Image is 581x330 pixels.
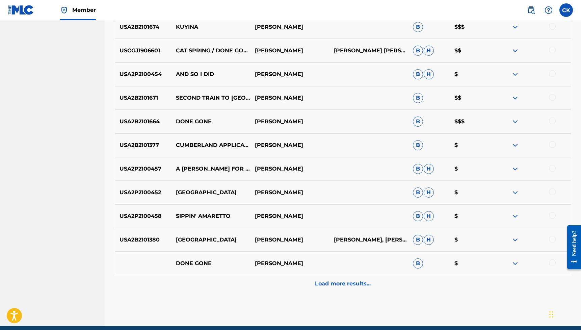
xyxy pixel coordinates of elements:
p: [GEOGRAPHIC_DATA] [171,236,250,244]
span: B [413,117,423,127]
p: USA2P2100457 [115,165,172,173]
p: [PERSON_NAME] [250,141,329,149]
p: DONE GONE [171,259,250,268]
p: [PERSON_NAME] [250,118,329,126]
img: help [545,6,553,14]
span: B [413,187,423,198]
p: [PERSON_NAME] [250,236,329,244]
p: [PERSON_NAME] [250,259,329,268]
p: Load more results... [315,280,371,288]
p: [PERSON_NAME] [250,47,329,55]
p: $$$ [450,23,492,31]
span: B [413,93,423,103]
p: USA2B2101671 [115,94,172,102]
p: A [PERSON_NAME] FOR MARK [171,165,250,173]
p: [PERSON_NAME] [250,94,329,102]
iframe: Resource Center [562,219,581,275]
div: Help [542,3,555,17]
p: CUMBERLAND APPLICATION [171,141,250,149]
img: expand [511,141,519,149]
a: Public Search [524,3,538,17]
p: KUYINA [171,23,250,31]
img: expand [511,23,519,31]
span: B [413,69,423,79]
p: USA2P2100458 [115,212,172,220]
img: expand [511,212,519,220]
span: Member [72,6,96,14]
img: MLC Logo [8,5,34,15]
p: USA2P2100454 [115,70,172,78]
div: Drag [549,304,553,325]
span: H [424,46,434,56]
span: H [424,69,434,79]
p: CAT SPRING / DONE GONE [171,47,250,55]
p: USCGJ1906601 [115,47,172,55]
p: $$ [450,94,492,102]
span: B [413,235,423,245]
p: USA2B2101377 [115,141,172,149]
p: [PERSON_NAME], [PERSON_NAME] [329,236,408,244]
img: expand [511,70,519,78]
span: H [424,164,434,174]
p: [PERSON_NAME] [250,188,329,197]
p: [GEOGRAPHIC_DATA] [171,188,250,197]
img: expand [511,259,519,268]
img: expand [511,165,519,173]
p: [PERSON_NAME] [PERSON_NAME] [329,47,408,55]
p: $ [450,188,492,197]
p: DONE GONE [171,118,250,126]
p: USA2B2101674 [115,23,172,31]
p: [PERSON_NAME] [250,70,329,78]
p: SECOND TRAIN TO [GEOGRAPHIC_DATA] [171,94,250,102]
img: search [527,6,535,14]
iframe: Chat Widget [547,298,581,330]
span: B [413,164,423,174]
p: $ [450,236,492,244]
p: $ [450,212,492,220]
p: AND SO I DID [171,70,250,78]
p: USA2P2100452 [115,188,172,197]
p: $$$ [450,118,492,126]
p: USA2B2101664 [115,118,172,126]
p: $ [450,165,492,173]
p: $ [450,141,492,149]
img: expand [511,47,519,55]
p: SIPPIN' AMARETTO [171,212,250,220]
p: $$ [450,47,492,55]
span: B [413,258,423,269]
img: expand [511,118,519,126]
p: USA2B2101380 [115,236,172,244]
span: B [413,140,423,150]
span: H [424,235,434,245]
span: B [413,46,423,56]
span: H [424,187,434,198]
img: expand [511,94,519,102]
span: B [413,22,423,32]
p: $ [450,70,492,78]
p: [PERSON_NAME] [250,165,329,173]
img: expand [511,188,519,197]
span: H [424,211,434,221]
img: Top Rightsholder [60,6,68,14]
p: [PERSON_NAME] [250,23,329,31]
span: B [413,211,423,221]
img: expand [511,236,519,244]
div: User Menu [559,3,573,17]
p: [PERSON_NAME] [250,212,329,220]
p: $ [450,259,492,268]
